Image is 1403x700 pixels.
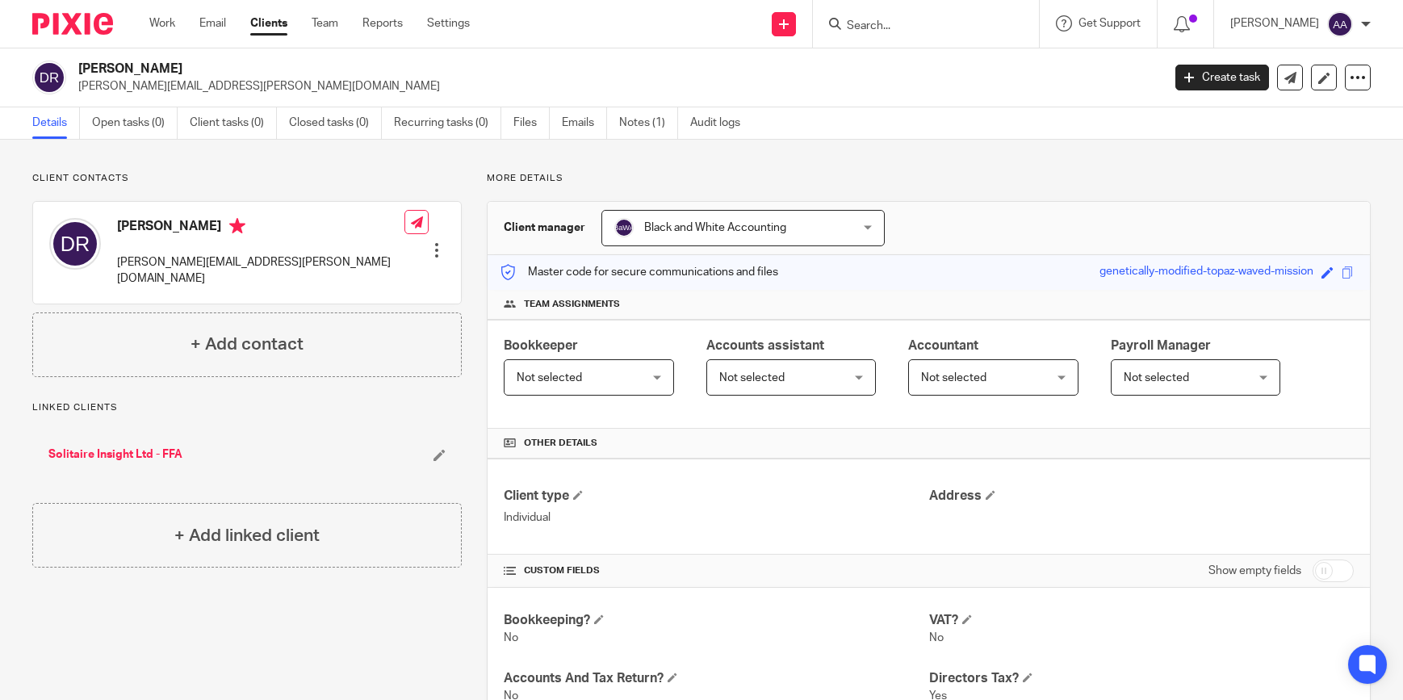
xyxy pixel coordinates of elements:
a: Closed tasks (0) [289,107,382,139]
p: Master code for secure communications and files [500,264,778,280]
p: Linked clients [32,401,462,414]
img: svg%3E [32,61,66,94]
span: Not selected [719,372,785,384]
span: Black and White Accounting [644,222,786,233]
h4: + Add linked client [174,523,320,548]
a: Work [149,15,175,31]
a: Open tasks (0) [92,107,178,139]
p: Client contacts [32,172,462,185]
h4: VAT? [929,612,1354,629]
span: Accounts assistant [706,339,824,352]
a: Audit logs [690,107,752,139]
span: Team assignments [524,298,620,311]
span: No [504,632,518,643]
h4: Bookkeeping? [504,612,928,629]
span: Get Support [1078,18,1141,29]
a: Reports [362,15,403,31]
p: [PERSON_NAME] [1230,15,1319,31]
a: Team [312,15,338,31]
p: Individual [504,509,928,526]
a: Create task [1175,65,1269,90]
i: Primary [229,218,245,234]
h4: [PERSON_NAME] [117,218,404,238]
p: [PERSON_NAME][EMAIL_ADDRESS][PERSON_NAME][DOMAIN_NAME] [78,78,1151,94]
label: Show empty fields [1208,563,1301,579]
a: Details [32,107,80,139]
div: genetically-modified-topaz-waved-mission [1099,263,1313,282]
span: Accountant [908,339,978,352]
h4: Client type [504,488,928,505]
a: Client tasks (0) [190,107,277,139]
img: svg%3E [614,218,634,237]
h4: Directors Tax? [929,670,1354,687]
p: More details [487,172,1371,185]
h4: Accounts And Tax Return? [504,670,928,687]
span: Other details [524,437,597,450]
a: Clients [250,15,287,31]
span: Not selected [1124,372,1189,384]
a: Email [199,15,226,31]
span: Bookkeeper [504,339,578,352]
img: Pixie [32,13,113,35]
span: Not selected [921,372,986,384]
a: Emails [562,107,607,139]
h3: Client manager [504,220,585,236]
a: Solitaire Insight Ltd - FFA [48,446,182,463]
h4: CUSTOM FIELDS [504,564,928,577]
span: No [929,632,944,643]
p: [PERSON_NAME][EMAIL_ADDRESS][PERSON_NAME][DOMAIN_NAME] [117,254,404,287]
h4: + Add contact [191,332,304,357]
input: Search [845,19,990,34]
img: svg%3E [49,218,101,270]
a: Notes (1) [619,107,678,139]
a: Files [513,107,550,139]
h4: Address [929,488,1354,505]
span: Payroll Manager [1111,339,1211,352]
a: Recurring tasks (0) [394,107,501,139]
a: Settings [427,15,470,31]
span: Not selected [517,372,582,384]
h2: [PERSON_NAME] [78,61,936,78]
img: svg%3E [1327,11,1353,37]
